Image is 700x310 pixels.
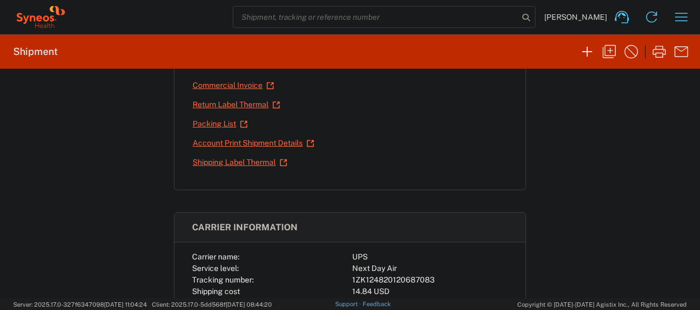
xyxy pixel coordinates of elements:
[352,286,508,297] div: 14.84 USD
[352,251,508,263] div: UPS
[192,76,275,95] a: Commercial Invoice
[192,275,254,284] span: Tracking number:
[544,12,607,22] span: [PERSON_NAME]
[517,300,687,309] span: Copyright © [DATE]-[DATE] Agistix Inc., All Rights Reserved
[192,95,281,114] a: Return Label Thermal
[192,264,239,273] span: Service level:
[13,45,58,58] h2: Shipment
[152,301,272,308] span: Client: 2025.17.0-5dd568f
[363,301,391,307] a: Feedback
[13,301,147,308] span: Server: 2025.17.0-327f6347098
[192,222,298,232] span: Carrier information
[335,301,363,307] a: Support
[192,114,248,134] a: Packing List
[352,263,508,274] div: Next Day Air
[192,252,239,261] span: Carrier name:
[352,274,508,286] div: 1ZK124820120687083
[192,287,240,296] span: Shipping cost
[192,134,315,153] a: Account Print Shipment Details
[192,153,288,172] a: Shipping Label Thermal
[226,301,272,308] span: [DATE] 08:44:20
[233,7,518,27] input: Shipment, tracking or reference number
[104,301,147,308] span: [DATE] 11:04:24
